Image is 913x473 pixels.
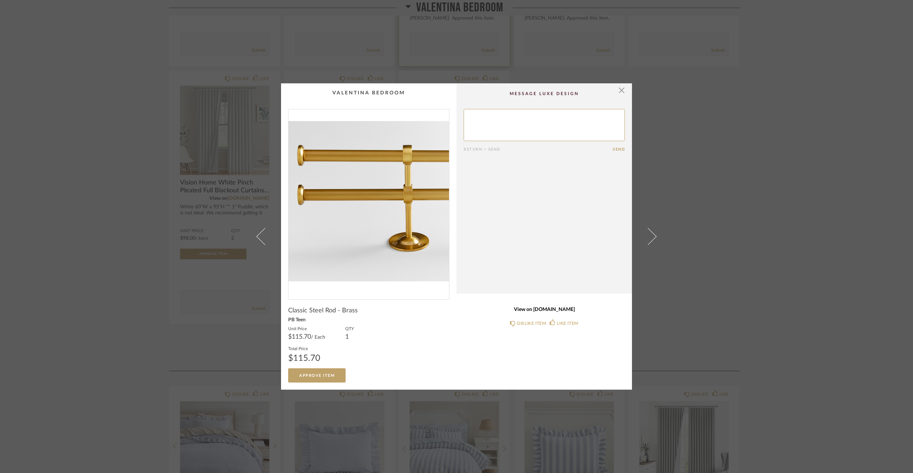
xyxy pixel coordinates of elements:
[311,335,325,340] span: / Each
[289,109,449,293] div: 0
[289,109,449,293] img: 73b853f9-5dda-4df7-853b-24676a918518_1000x1000.jpg
[288,317,449,323] div: PB Teen
[464,307,625,313] a: View on [DOMAIN_NAME]
[288,354,320,363] div: $115.70
[288,368,346,383] button: Approve Item
[557,320,578,327] div: LIKE ITEM
[288,326,325,331] label: Unit Price
[288,307,358,315] span: Classic Steel Rod - Brass
[345,334,354,340] div: 1
[299,374,335,378] span: Approve Item
[345,326,354,331] label: QTY
[517,320,546,327] div: DISLIKE ITEM
[288,334,311,340] span: $115.70
[613,147,625,152] button: Send
[614,83,629,98] button: Close
[288,345,320,351] label: Total Price
[464,147,613,152] div: Return = Send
